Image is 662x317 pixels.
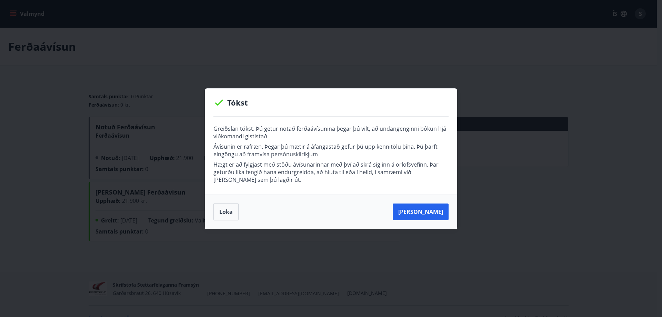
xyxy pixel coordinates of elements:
button: Loka [213,203,239,220]
p: Tókst [213,97,449,108]
p: Hægt er að fylgjast með stöðu ávísunarinnar með því að skrá sig inn á orlofsvefinn. Þar geturðu l... [213,161,449,184]
p: Ávísunin er rafræn. Þegar þú mætir á áfangastað gefur þú upp kennitölu þína. Þú þarft eingöngu að... [213,143,449,158]
button: [PERSON_NAME] [393,204,449,220]
p: Greiðslan tókst. Þú getur notað ferðaávísunina þegar þú vilt, að undangenginni bókun hjá viðkoman... [213,125,449,140]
